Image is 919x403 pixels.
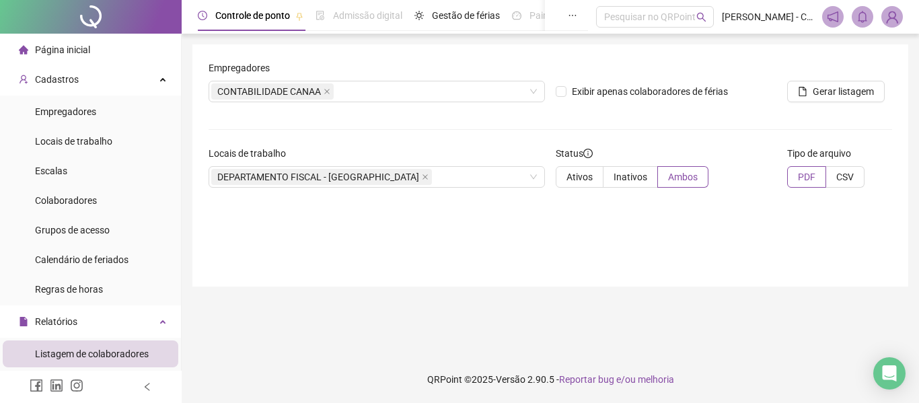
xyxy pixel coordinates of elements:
span: Painel do DP [529,10,582,21]
span: clock-circle [198,11,207,20]
span: Listagem de colaboradores [35,349,149,359]
span: facebook [30,379,43,392]
span: close [324,88,330,95]
span: Gestão de férias [432,10,500,21]
span: search [696,12,706,22]
img: 92856 [882,7,902,27]
span: Reportar bug e/ou melhoria [559,374,674,385]
span: Versão [496,374,525,385]
span: file-done [316,11,325,20]
span: Escalas [35,166,67,176]
span: CONTABILIDADE CANAA [211,83,334,100]
span: Exibir apenas colaboradores de férias [566,84,733,99]
footer: QRPoint © 2025 - 2.90.5 - [182,356,919,403]
span: Gerar listagem [813,84,874,99]
span: Status [556,146,593,161]
span: DEPARTAMENTO FISCAL - GOIÁS [211,169,432,185]
span: PDF [798,172,815,182]
span: file [19,317,28,326]
span: close [422,174,429,180]
span: home [19,45,28,54]
span: Admissão digital [333,10,402,21]
span: Empregadores [35,106,96,117]
span: pushpin [295,12,303,20]
span: file [798,87,807,96]
span: bell [856,11,869,23]
span: notification [827,11,839,23]
span: Inativos [614,172,647,182]
div: Open Intercom Messenger [873,357,906,390]
span: Grupos de acesso [35,225,110,235]
span: Tipo de arquivo [787,146,851,161]
label: Empregadores [209,61,279,75]
span: Locais de trabalho [35,136,112,147]
span: Controle de ponto [215,10,290,21]
span: Relatórios [35,316,77,327]
span: Regras de horas [35,284,103,295]
span: CONTABILIDADE CANAA [217,84,321,99]
span: Ativos [566,172,593,182]
span: info-circle [583,149,593,158]
span: Ambos [668,172,698,182]
span: DEPARTAMENTO FISCAL - [GEOGRAPHIC_DATA] [217,170,419,184]
span: Cadastros [35,74,79,85]
span: ellipsis [568,11,577,20]
span: Página inicial [35,44,90,55]
span: Calendário de feriados [35,254,128,265]
span: linkedin [50,379,63,392]
span: instagram [70,379,83,392]
span: left [143,382,152,392]
span: [PERSON_NAME] - Contabilidade Canaã [722,9,814,24]
label: Locais de trabalho [209,146,295,161]
span: sun [414,11,424,20]
span: CSV [836,172,854,182]
button: Gerar listagem [787,81,885,102]
span: Colaboradores [35,195,97,206]
span: user-add [19,75,28,84]
span: dashboard [512,11,521,20]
